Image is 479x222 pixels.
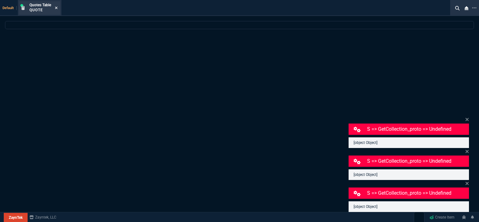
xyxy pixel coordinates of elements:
[3,6,17,10] span: Default
[28,214,58,220] a: msbcCompanyName
[354,172,464,177] p: [object Object]
[367,125,468,133] p: S => getCollection_proto => undefined
[462,4,471,12] nx-icon: Close Workbench
[427,213,457,222] a: Create Item
[453,4,462,12] nx-icon: Search
[55,6,58,11] nx-icon: Close Tab
[472,5,476,11] nx-icon: Open New Tab
[354,140,464,145] p: [object Object]
[29,8,51,13] p: Quote
[367,157,468,165] p: S => getCollection_proto => undefined
[29,3,51,7] span: Quotes Table
[367,189,468,197] p: S => getCollection_proto => undefined
[354,204,464,209] p: [object Object]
